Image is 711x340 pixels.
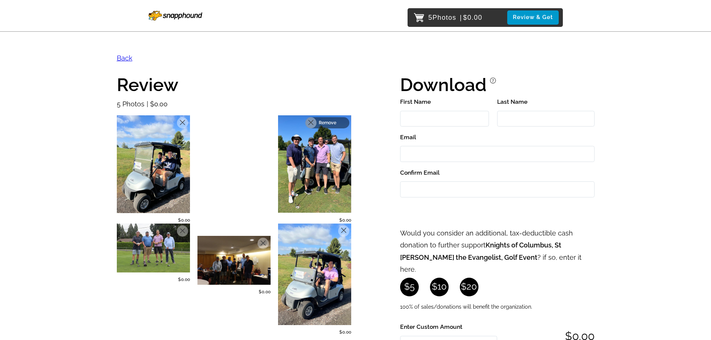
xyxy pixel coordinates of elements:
[278,329,351,336] p: $0.00
[460,278,478,296] a: $20
[278,115,351,213] img: 92766
[400,168,595,178] label: Confirm Email
[278,217,351,224] p: $0.00
[400,97,489,107] label: First Name
[319,120,345,125] p: Remove
[400,76,487,94] h1: Download
[197,236,271,285] img: 220115
[507,10,561,24] a: Review & Get
[144,98,168,110] p: $0.00
[117,115,190,213] img: 92816
[117,276,190,283] p: $0.00
[497,97,595,107] label: Last Name
[460,14,462,21] span: |
[400,322,498,332] label: Enter Custom Amount
[400,132,595,143] label: Email
[117,98,144,110] p: 5 Photos
[197,288,271,295] p: $0.00
[149,11,202,21] img: Snapphound Logo
[400,299,532,315] small: 100% of sales/donations will benefit the organization.
[400,227,595,276] p: Would you consider an additional, tax-deductible cash donation to further support ? if so, enter ...
[400,278,419,296] a: $5
[117,54,132,62] a: Back
[400,241,561,261] strong: Knights of Columbus, St [PERSON_NAME] the Evangelist, Golf Event
[492,78,494,83] tspan: ?
[430,278,449,296] a: $10
[507,10,559,24] button: Review & Get
[117,76,352,94] h1: Review
[117,217,190,224] p: $0.00
[278,224,351,325] img: 92743
[117,224,190,272] img: 220204
[433,12,456,24] span: Photos
[428,12,483,24] p: 5 $0.00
